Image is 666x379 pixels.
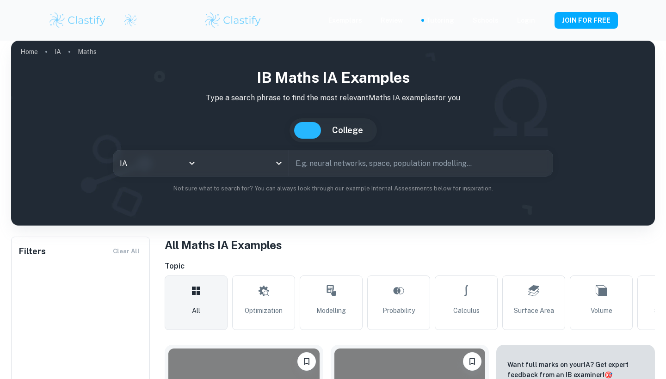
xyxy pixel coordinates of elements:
p: Review [381,15,403,25]
span: Optimization [245,306,283,316]
h1: All Maths IA Examples [165,237,655,253]
div: IA [113,150,201,176]
a: Tutoring [426,15,454,25]
p: Maths [78,47,97,57]
button: Search [539,159,546,167]
button: Please log in to bookmark exemplars [463,352,481,371]
p: Exemplars [328,15,362,25]
a: Schools [473,15,499,25]
img: Clastify logo [48,11,107,30]
span: All [192,306,200,316]
p: Not sure what to search for? You can always look through our example Internal Assessments below f... [18,184,647,193]
img: profile cover [11,41,655,226]
img: Clastify logo [203,11,262,30]
button: IB [294,122,321,139]
a: IA [55,45,61,58]
button: College [323,122,372,139]
p: Type a search phrase to find the most relevant Maths IA examples for you [18,92,647,104]
a: Clastify logo [118,13,137,27]
button: Help and Feedback [543,18,547,23]
button: Please log in to bookmark exemplars [297,352,316,371]
h1: IB Maths IA examples [18,67,647,89]
span: Volume [591,306,612,316]
span: 🎯 [604,371,612,379]
a: Home [20,45,38,58]
h6: Filters [19,245,46,258]
button: JOIN FOR FREE [555,12,618,29]
span: Modelling [316,306,346,316]
span: Surface Area [514,306,554,316]
input: E.g. neural networks, space, population modelling... [289,150,535,176]
span: Calculus [453,306,480,316]
button: Open [272,157,285,170]
img: Clastify logo [123,13,137,27]
a: Login [517,15,535,25]
h6: Topic [165,261,655,272]
span: Probability [382,306,415,316]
